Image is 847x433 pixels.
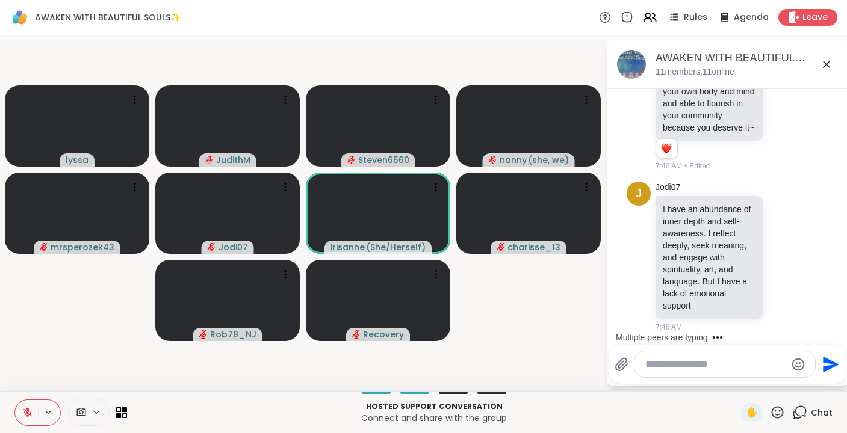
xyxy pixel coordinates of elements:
[802,11,828,23] span: Leave
[500,154,527,166] span: nanny
[358,154,409,166] span: Steven6560
[811,407,833,419] span: Chat
[205,156,214,164] span: audio-muted
[791,357,805,372] button: Emoji picker
[734,11,769,23] span: Agenda
[40,243,48,251] span: audio-muted
[663,49,756,134] p: [PERSON_NAME], I want to give you the courage to feel safety in your own body and mind and able t...
[746,405,758,420] span: ✋
[208,243,216,251] span: audio-muted
[656,182,680,194] a: Jodi07
[684,11,707,23] span: Rules
[363,328,404,340] span: Recovery
[489,156,497,164] span: audio-muted
[816,351,843,378] button: Send
[51,241,114,253] span: mrsperozek43
[617,50,646,79] img: AWAKEN WITH BEAUTIFUL SOULS✨, Oct 07
[330,241,365,253] span: irisanne
[689,161,710,171] span: Edited
[134,412,734,424] p: Connect and share with the group
[656,66,734,78] p: 11 members, 11 online
[134,401,734,412] p: Hosted support conversation
[10,7,30,28] img: ShareWell Logomark
[219,241,248,253] span: Jodi07
[684,161,687,171] span: •
[656,51,839,66] div: AWAKEN WITH BEAUTIFUL SOULS✨, [DATE]
[199,330,208,339] span: audio-muted
[636,186,642,202] span: J
[35,11,181,23] span: AWAKEN WITH BEAUTIFUL SOULS✨
[66,154,88,166] span: lyssa
[210,328,256,340] span: Rob78_NJ
[660,144,672,153] button: Reactions: love
[656,139,677,158] div: Reaction list
[366,241,426,253] span: ( She/Herself )
[528,154,569,166] span: ( she, we )
[656,161,682,171] span: 7:46 AM
[656,322,682,333] span: 7:46 AM
[663,203,756,312] p: I have an abundance of inner depth and self-awareness. I reflect deeply, seek meaning, and engage...
[216,154,250,166] span: JudithM
[645,358,786,370] textarea: Type your message
[352,330,361,339] span: audio-muted
[507,241,560,253] span: charisse_13
[347,156,356,164] span: audio-muted
[616,331,708,343] div: Multiple peers are typing
[497,243,505,251] span: audio-muted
